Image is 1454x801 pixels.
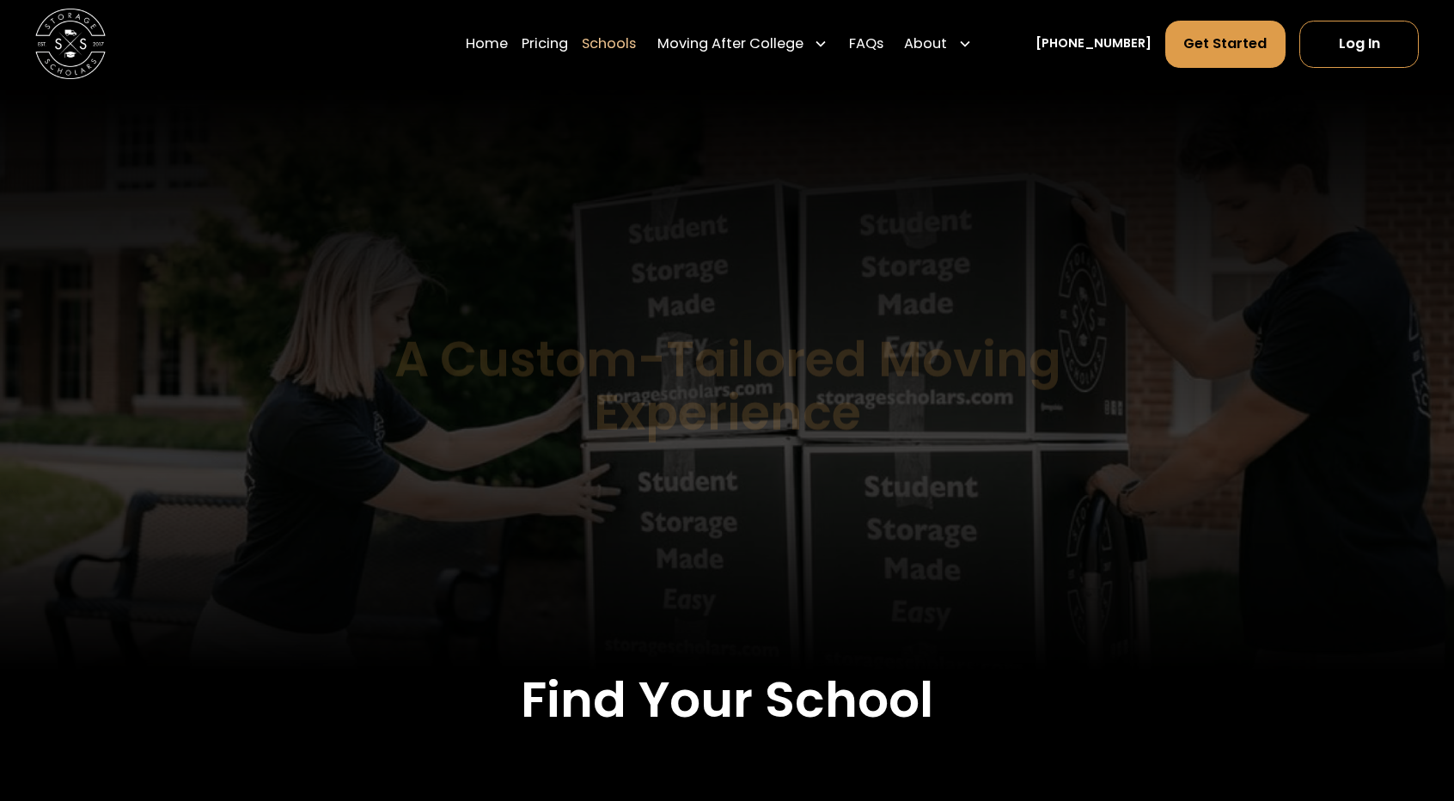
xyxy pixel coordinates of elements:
h1: A Custom-Tailored Moving Experience [306,333,1149,439]
a: Log In [1299,21,1419,68]
a: Pricing [522,19,568,68]
div: About [904,34,947,55]
img: Storage Scholars main logo [35,9,106,79]
a: Get Started [1165,21,1286,68]
div: About [897,19,979,68]
a: FAQs [849,19,883,68]
a: Schools [582,19,636,68]
h2: Find Your School [95,670,1359,730]
div: Moving After College [657,34,803,55]
div: Moving After College [651,19,835,68]
a: [PHONE_NUMBER] [1036,34,1152,52]
a: Home [466,19,508,68]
